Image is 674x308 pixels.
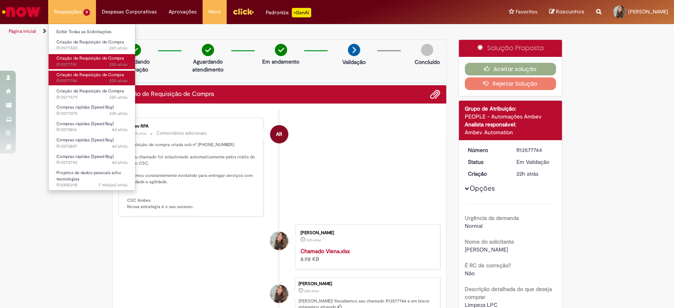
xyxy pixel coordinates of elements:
[56,143,128,150] span: R13570807
[109,62,128,68] span: 22h atrás
[342,58,366,66] p: Validação
[628,8,668,15] span: [PERSON_NAME]
[549,8,584,16] a: Rascunhos
[48,24,135,191] ul: Requisições
[126,124,257,129] div: Ambev RPA
[421,44,433,56] img: img-circle-grey.png
[306,238,321,242] time: 29/09/2025 15:29:07
[465,262,511,269] b: É RC de correção?
[56,160,128,166] span: R13570792
[56,182,128,188] span: R12805398
[465,246,508,253] span: [PERSON_NAME]
[516,8,537,16] span: Favoritos
[270,285,288,303] div: Tatiana Vieira Guimaraes
[208,8,221,16] span: More
[109,94,128,100] time: 29/09/2025 15:08:49
[516,170,538,177] time: 29/09/2025 15:29:21
[348,44,360,56] img: arrow-next.png
[109,62,128,68] time: 29/09/2025 15:33:36
[109,78,128,84] span: 22h atrás
[56,170,121,182] span: Projetos de dados pessoais e/ou tecnologias
[465,128,556,136] div: Ambev Automation
[56,94,128,101] span: R13577579
[462,170,511,178] dt: Criação
[6,24,443,39] ul: Trilhas de página
[112,160,128,165] span: 4d atrás
[516,158,553,166] div: Em Validação
[556,8,584,15] span: Rascunhos
[109,78,128,84] time: 29/09/2025 15:29:22
[112,127,128,133] time: 26/09/2025 14:23:35
[109,45,128,51] time: 29/09/2025 15:38:25
[169,8,197,16] span: Aprovações
[202,44,214,56] img: check-circle-green.png
[56,111,128,117] span: R13577075
[109,111,128,116] span: 23h atrás
[270,232,288,250] div: Tatiana Vieira Guimaraes
[462,158,511,166] dt: Status
[156,130,207,137] small: Comentários adicionais
[465,113,556,120] div: PEOPLE - Automações Ambev
[300,247,432,263] div: 8.98 KB
[56,39,124,45] span: Criação de Requisição de Compra
[49,38,135,53] a: Aberto R13577820 : Criação de Requisição de Compra
[56,104,114,110] span: Compras rápidas (Speed Buy)
[112,160,128,165] time: 26/09/2025 14:17:46
[465,105,556,113] div: Grupo de Atribuição:
[462,146,511,154] dt: Número
[465,120,556,128] div: Analista responsável:
[98,182,128,188] time: 13/03/2025 12:15:12
[56,137,114,143] span: Compras rápidas (Speed Buy)
[304,289,319,293] time: 29/09/2025 15:29:21
[430,89,440,100] button: Adicionar anexos
[112,143,128,149] time: 26/09/2025 14:21:17
[1,4,41,20] img: ServiceNow
[112,127,128,133] span: 4d atrás
[49,103,135,118] a: Aberto R13577075 : Compras rápidas (Speed Buy)
[56,127,128,133] span: R13570814
[465,63,556,75] button: Aceitar solução
[56,55,124,61] span: Criação de Requisição de Compra
[56,78,128,84] span: R13577744
[465,285,552,300] b: Descrição detalhada do que deseja comprar
[109,45,128,51] span: 22h atrás
[112,143,128,149] span: 4d atrás
[292,8,311,17] p: +GenAi
[465,238,514,245] b: Nome do solicitante
[56,88,124,94] span: Criação de Requisição de Compra
[49,169,135,186] a: Aberto R12805398 : Projetos de dados pessoais e/ou tecnologias
[300,248,350,255] a: Chamado Viena.xlsx
[56,72,124,78] span: Criação de Requisição de Compra
[465,270,475,277] span: Não
[102,8,157,16] span: Despesas Corporativas
[262,58,299,66] p: Em andamento
[54,8,82,16] span: Requisições
[189,58,227,73] p: Aguardando atendimento
[275,44,287,56] img: check-circle-green.png
[118,91,214,98] h2: Criação de Requisição de Compra Histórico de tíquete
[49,152,135,167] a: Aberto R13570792 : Compras rápidas (Speed Buy)
[9,28,36,34] a: Página inicial
[465,214,519,222] b: Urgência da demanda
[132,131,146,136] time: 29/09/2025 15:30:02
[132,131,146,136] span: 22h atrás
[465,77,556,90] button: Rejeitar Solução
[56,62,128,68] span: R13577781
[49,120,135,134] a: Aberto R13570814 : Compras rápidas (Speed Buy)
[306,238,321,242] span: 22h atrás
[56,45,128,51] span: R13577820
[83,9,90,16] span: 9
[126,142,257,210] p: Requisição de compra criada sob nº [PHONE_NUMBER] O seu chamado foi solucionado automaticamente p...
[299,282,436,286] div: [PERSON_NAME]
[109,94,128,100] span: 22h atrás
[414,58,439,66] p: Concluído
[56,121,114,127] span: Compras rápidas (Speed Buy)
[459,40,562,57] div: Solução Proposta
[465,222,483,229] span: Normal
[49,54,135,69] a: Aberto R13577781 : Criação de Requisição de Compra
[516,170,553,178] div: 29/09/2025 15:29:21
[56,154,114,160] span: Compras rápidas (Speed Buy)
[270,125,288,143] div: Ambev RPA
[276,125,282,144] span: AR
